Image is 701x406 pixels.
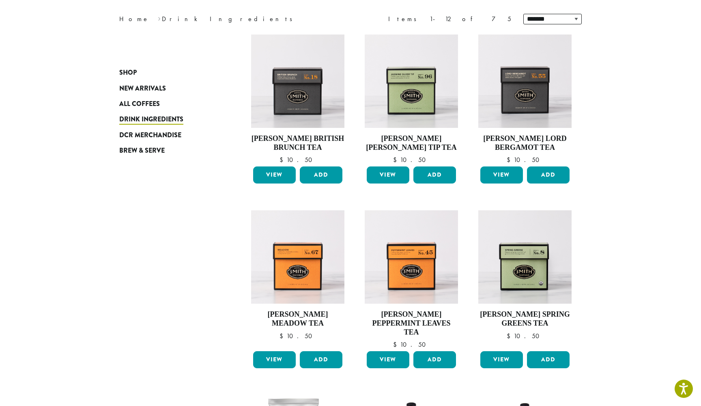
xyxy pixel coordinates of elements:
a: [PERSON_NAME] British Brunch Tea $10.50 [251,35,344,163]
a: Drink Ingredients [119,112,217,127]
a: View [480,351,523,368]
img: Jasmine-Silver-Tip-Signature-Green-Carton-2023.jpg [365,35,458,128]
img: Spring-Greens-Signature-Green-Carton-2023.jpg [478,210,572,304]
h4: [PERSON_NAME] Lord Bergamot Tea [478,134,572,152]
bdi: 10.50 [280,332,316,340]
bdi: 10.50 [393,340,430,349]
span: › [158,11,161,24]
h4: [PERSON_NAME] Spring Greens Tea [478,310,572,328]
button: Add [413,351,456,368]
a: View [253,166,296,184]
img: British-Brunch-Signature-Black-Carton-2023-2.jpg [251,35,344,128]
span: All Coffees [119,99,160,109]
a: [PERSON_NAME] Lord Bergamot Tea $10.50 [478,35,572,163]
span: Brew & Serve [119,146,165,156]
span: $ [280,155,286,164]
span: DCR Merchandise [119,130,181,140]
a: Home [119,15,149,23]
a: View [367,166,409,184]
button: Add [300,351,342,368]
h4: [PERSON_NAME] Peppermint Leaves Tea [365,310,458,337]
a: [PERSON_NAME] Meadow Tea $10.50 [251,210,344,348]
span: Drink Ingredients [119,114,183,125]
button: Add [527,166,570,184]
button: Add [527,351,570,368]
bdi: 10.50 [507,155,543,164]
bdi: 10.50 [280,155,316,164]
a: DCR Merchandise [119,127,217,143]
span: $ [393,155,400,164]
span: $ [280,332,286,340]
a: All Coffees [119,96,217,112]
span: New Arrivals [119,84,166,94]
a: View [253,351,296,368]
div: Items 1-12 of 75 [388,14,511,24]
span: $ [393,340,400,349]
h4: [PERSON_NAME] Meadow Tea [251,310,344,328]
img: Peppermint-Signature-Herbal-Carton-2023.jpg [365,210,458,304]
nav: Breadcrumb [119,14,338,24]
bdi: 10.50 [507,332,543,340]
a: New Arrivals [119,80,217,96]
bdi: 10.50 [393,155,430,164]
a: [PERSON_NAME] Peppermint Leaves Tea $10.50 [365,210,458,348]
a: Shop [119,65,217,80]
span: $ [507,332,514,340]
span: Shop [119,68,137,78]
h4: [PERSON_NAME] British Brunch Tea [251,134,344,152]
a: [PERSON_NAME] [PERSON_NAME] Tip Tea $10.50 [365,35,458,163]
a: View [367,351,409,368]
img: Meadow-Signature-Herbal-Carton-2023.jpg [251,210,344,304]
button: Add [300,166,342,184]
button: Add [413,166,456,184]
a: [PERSON_NAME] Spring Greens Tea $10.50 [478,210,572,348]
img: Lord-Bergamot-Signature-Black-Carton-2023-1.jpg [478,35,572,128]
a: Brew & Serve [119,143,217,158]
span: $ [507,155,514,164]
h4: [PERSON_NAME] [PERSON_NAME] Tip Tea [365,134,458,152]
a: View [480,166,523,184]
